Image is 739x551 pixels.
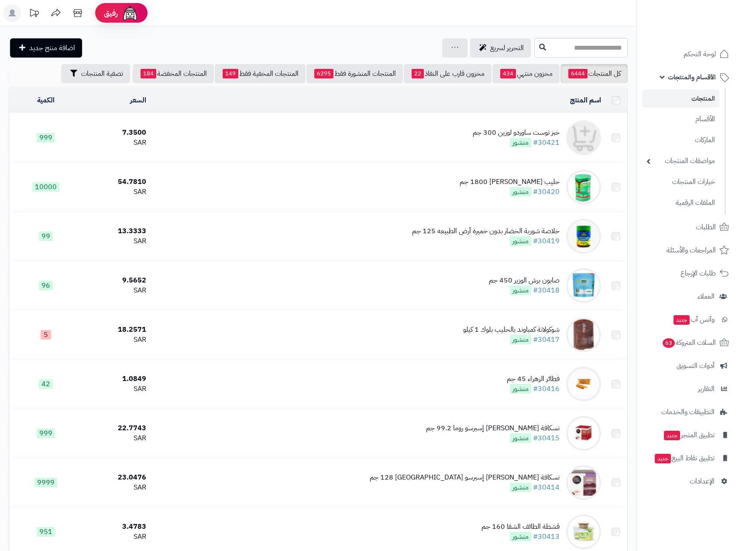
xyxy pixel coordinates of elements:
[664,431,680,440] span: جديد
[41,330,51,340] span: 5
[566,219,601,254] img: خلاصة شوربة الخضار بدون خميرة أرض الطبيعه 125 جم
[39,379,53,389] span: 42
[642,471,734,492] a: الإعدادات
[680,13,731,31] img: logo-2.png
[86,226,147,236] div: 13.3333
[663,429,715,441] span: تطبيق المتجر
[566,465,601,500] img: نسكافة دولتشي غوستو إسبرسو نابولي 128 جم
[86,423,147,433] div: 22.7743
[61,64,130,83] button: تصفية المنتجات
[473,128,560,138] div: خبز توست ساوردو لوزين 300 جم
[489,275,560,286] div: صابون برش الوزير 450 جم
[566,367,601,401] img: فطائر الزهراء 45 جم
[533,384,560,394] a: #30416
[86,433,147,443] div: SAR
[510,236,531,246] span: منشور
[86,483,147,493] div: SAR
[37,429,55,438] span: 999
[86,473,147,483] div: 23.0476
[533,137,560,148] a: #30421
[133,64,214,83] a: المنتجات المخفضة184
[642,448,734,469] a: تطبيق نقاط البيعجديد
[510,384,531,394] span: منشور
[306,64,403,83] a: المنتجات المنشورة فقط6295
[481,522,560,532] div: قشطة الطائف الشفا 160 جم
[661,406,715,418] span: التطبيقات والخدمات
[470,38,531,58] a: التحرير لسريع
[510,433,531,443] span: منشور
[533,187,560,197] a: #30420
[668,71,716,83] span: الأقسام والمنتجات
[673,313,715,326] span: وآتس آب
[642,90,719,108] a: المنتجات
[86,374,147,384] div: 1.0849
[642,309,734,330] a: وآتس آبجديد
[510,187,531,197] span: منشور
[642,425,734,446] a: تطبيق المتجرجديد
[654,452,715,464] span: تطبيق نقاط البيع
[698,290,715,303] span: العملاء
[642,110,719,129] a: الأقسام
[568,69,588,78] span: 6444
[690,475,715,487] span: الإعدادات
[104,8,118,18] span: رفيق
[37,527,55,537] span: 951
[314,69,333,78] span: 6295
[642,131,719,150] a: الماركات
[642,401,734,422] a: التطبيقات والخدمات
[533,482,560,493] a: #30414
[662,338,675,348] span: 63
[86,325,147,335] div: 18.2571
[642,173,719,191] a: خيارات المنتجات
[510,138,531,147] span: منشور
[533,236,560,246] a: #30419
[86,128,147,138] div: 7.3500
[81,68,123,79] span: تصفية المنتجات
[642,217,734,238] a: الطلبات
[677,360,715,372] span: أدوات التسويق
[642,355,734,376] a: أدوات التسويق
[560,64,628,83] a: كل المنتجات6444
[566,317,601,352] img: شوكولاتة كمباوند بالحليب بلوك 1 كيلو
[412,69,424,78] span: 22
[500,69,516,78] span: 434
[510,335,531,344] span: منشور
[566,170,601,204] img: حليب بامجلي 1800 جم
[533,531,560,542] a: #30413
[86,532,147,542] div: SAR
[642,263,734,284] a: طلبات الإرجاع
[86,138,147,148] div: SAR
[223,69,238,78] span: 149
[39,281,53,290] span: 96
[681,267,716,279] span: طلبات الإرجاع
[642,152,719,170] a: مواصفات المنتجات
[674,315,690,325] span: جديد
[490,43,524,53] span: التحرير لسريع
[510,532,531,541] span: منشور
[86,522,147,532] div: 3.4783
[412,226,560,236] div: خلاصة شوربة الخضار بدون خميرة أرض الطبيعه 125 جم
[570,95,601,105] a: اسم المنتج
[86,275,147,286] div: 9.5652
[510,286,531,295] span: منشور
[215,64,306,83] a: المنتجات المخفية فقط149
[463,325,560,335] div: شوكولاتة كمباوند بالحليب بلوك 1 كيلو
[642,332,734,353] a: السلات المتروكة63
[642,44,734,65] a: لوحة التحكم
[37,133,55,143] span: 999
[642,194,719,212] a: الملفات الرقمية
[34,478,57,487] span: 9999
[86,286,147,296] div: SAR
[23,4,45,24] a: تحديثات المنصة
[566,514,601,549] img: قشطة الطائف الشفا 160 جم
[533,285,560,296] a: #30418
[533,433,560,443] a: #30415
[667,244,716,256] span: المراجعات والأسئلة
[404,64,492,83] a: مخزون قارب على النفاذ22
[39,231,53,241] span: 99
[696,221,716,233] span: الطلبات
[10,38,82,58] a: اضافة منتج جديد
[698,383,715,395] span: التقارير
[684,48,716,60] span: لوحة التحكم
[32,182,59,192] span: 10000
